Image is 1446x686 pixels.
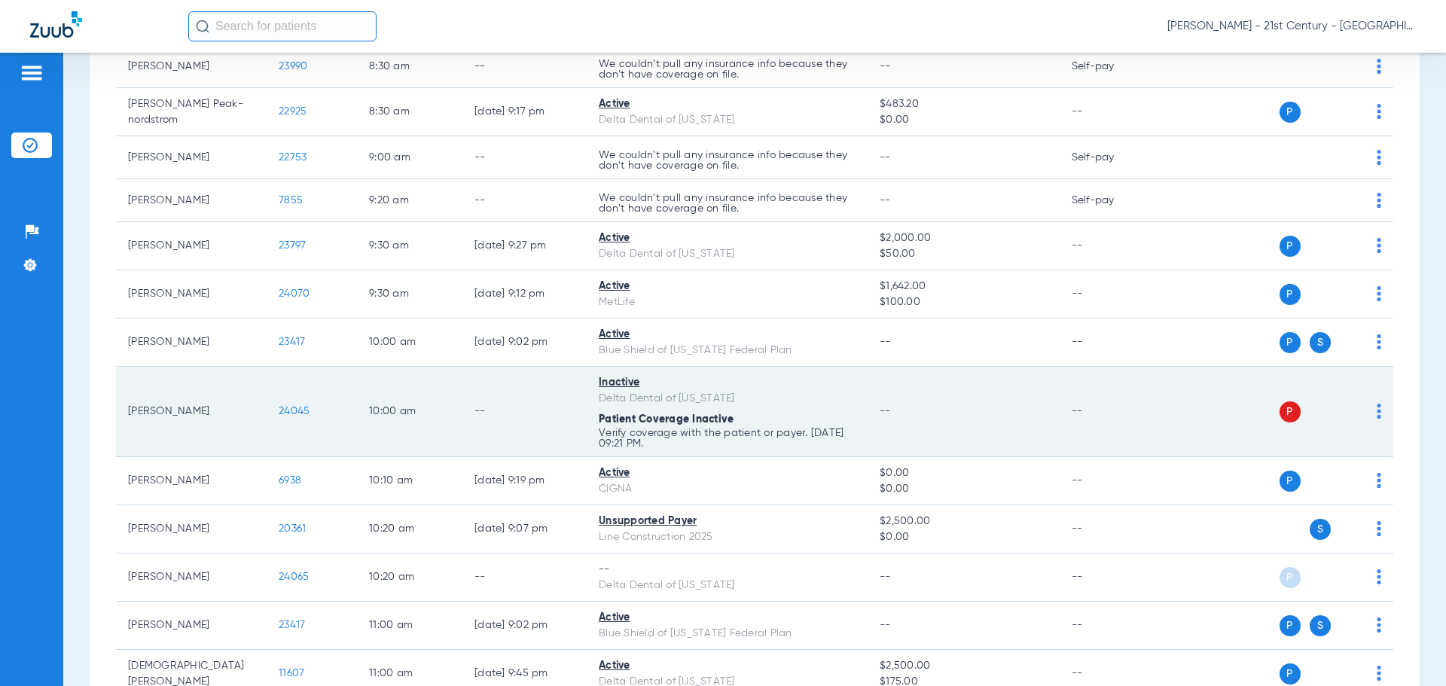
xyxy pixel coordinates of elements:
[1280,236,1301,257] span: P
[1377,404,1381,419] img: group-dot-blue.svg
[1377,334,1381,349] img: group-dot-blue.svg
[1060,136,1161,179] td: Self-pay
[1280,615,1301,636] span: P
[880,572,891,582] span: --
[599,658,856,674] div: Active
[279,106,307,117] span: 22925
[880,529,1047,545] span: $0.00
[1377,473,1381,488] img: group-dot-blue.svg
[462,136,587,179] td: --
[1060,457,1161,505] td: --
[462,88,587,136] td: [DATE] 9:17 PM
[1060,222,1161,270] td: --
[1280,401,1301,422] span: P
[462,367,587,457] td: --
[1377,193,1381,208] img: group-dot-blue.svg
[116,457,267,505] td: [PERSON_NAME]
[880,230,1047,246] span: $2,000.00
[357,553,462,602] td: 10:20 AM
[279,572,309,582] span: 24065
[462,457,587,505] td: [DATE] 9:19 PM
[279,620,305,630] span: 23417
[599,375,856,391] div: Inactive
[116,270,267,319] td: [PERSON_NAME]
[279,406,310,416] span: 24045
[1280,284,1301,305] span: P
[357,505,462,553] td: 10:20 AM
[1060,553,1161,602] td: --
[599,96,856,112] div: Active
[357,457,462,505] td: 10:10 AM
[462,222,587,270] td: [DATE] 9:27 PM
[599,343,856,358] div: Blue Shield of [US_STATE] Federal Plan
[357,222,462,270] td: 9:30 AM
[1060,270,1161,319] td: --
[1310,615,1331,636] span: S
[880,61,891,72] span: --
[116,505,267,553] td: [PERSON_NAME]
[880,337,891,347] span: --
[599,112,856,128] div: Delta Dental of [US_STATE]
[1310,332,1331,353] span: S
[1280,567,1301,588] span: P
[279,337,305,347] span: 23417
[880,620,891,630] span: --
[880,514,1047,529] span: $2,500.00
[1280,663,1301,684] span: P
[599,514,856,529] div: Unsupported Payer
[1377,521,1381,536] img: group-dot-blue.svg
[116,88,267,136] td: [PERSON_NAME] Peak-nordstrom
[599,626,856,642] div: Blue Shield of [US_STATE] Federal Plan
[462,602,587,650] td: [DATE] 9:02 PM
[279,61,307,72] span: 23990
[1377,569,1381,584] img: group-dot-blue.svg
[880,195,891,206] span: --
[1280,471,1301,492] span: P
[880,152,891,163] span: --
[116,136,267,179] td: [PERSON_NAME]
[599,428,856,449] p: Verify coverage with the patient or payer. [DATE] 09:21 PM.
[1377,617,1381,633] img: group-dot-blue.svg
[1310,519,1331,540] span: S
[1060,88,1161,136] td: --
[1060,319,1161,367] td: --
[1377,59,1381,74] img: group-dot-blue.svg
[116,45,267,88] td: [PERSON_NAME]
[1060,45,1161,88] td: Self-pay
[279,288,310,299] span: 24070
[279,195,303,206] span: 7855
[599,294,856,310] div: MetLife
[880,465,1047,481] span: $0.00
[30,11,82,38] img: Zuub Logo
[599,562,856,578] div: --
[599,465,856,481] div: Active
[1060,505,1161,553] td: --
[599,529,856,545] div: Line Construction 2025
[880,406,891,416] span: --
[279,240,306,251] span: 23797
[599,414,734,425] span: Patient Coverage Inactive
[599,59,856,80] p: We couldn’t pull any insurance info because they don’t have coverage on file.
[279,523,306,534] span: 20361
[1280,332,1301,353] span: P
[462,179,587,222] td: --
[357,319,462,367] td: 10:00 AM
[599,610,856,626] div: Active
[279,668,304,678] span: 11607
[599,230,856,246] div: Active
[357,179,462,222] td: 9:20 AM
[357,270,462,319] td: 9:30 AM
[357,136,462,179] td: 9:00 AM
[599,150,856,171] p: We couldn’t pull any insurance info because they don’t have coverage on file.
[357,88,462,136] td: 8:30 AM
[599,327,856,343] div: Active
[599,279,856,294] div: Active
[1377,238,1381,253] img: group-dot-blue.svg
[1377,104,1381,119] img: group-dot-blue.svg
[880,246,1047,262] span: $50.00
[1060,602,1161,650] td: --
[116,179,267,222] td: [PERSON_NAME]
[462,505,587,553] td: [DATE] 9:07 PM
[599,481,856,497] div: CIGNA
[599,578,856,593] div: Delta Dental of [US_STATE]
